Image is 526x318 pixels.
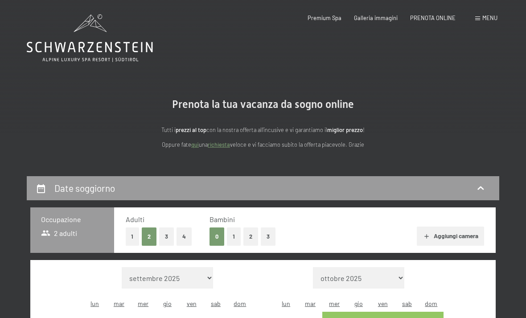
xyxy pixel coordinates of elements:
[159,227,174,246] button: 3
[126,227,140,246] button: 1
[211,300,221,307] abbr: sabato
[329,300,340,307] abbr: mercoledì
[172,98,354,111] span: Prenota la tua vacanza da sogno online
[261,227,275,246] button: 3
[208,141,230,148] a: richiesta
[85,125,441,134] p: Tutti i con la nostra offerta all'incusive e vi garantiamo il !
[410,14,456,21] a: PRENOTA ONLINE
[482,14,497,21] span: Menu
[85,140,441,149] p: Oppure fate una veloce e vi facciamo subito la offerta piacevole. Grazie
[402,300,412,307] abbr: sabato
[142,227,156,246] button: 2
[176,126,206,133] strong: prezzi al top
[138,300,148,307] abbr: mercoledì
[327,126,363,133] strong: miglior prezzo
[90,300,99,307] abbr: lunedì
[243,227,258,246] button: 2
[210,227,224,246] button: 0
[354,300,363,307] abbr: giovedì
[282,300,290,307] abbr: lunedì
[41,215,103,224] h3: Occupazione
[378,300,388,307] abbr: venerdì
[210,215,235,223] span: Bambini
[227,227,241,246] button: 1
[417,227,484,246] button: Aggiungi camera
[177,227,192,246] button: 4
[425,300,437,307] abbr: domenica
[54,182,115,194] h2: Date soggiorno
[114,300,124,307] abbr: martedì
[305,300,316,307] abbr: martedì
[191,141,199,148] a: quì
[308,14,341,21] a: Premium Spa
[187,300,197,307] abbr: venerdì
[354,14,398,21] a: Galleria immagini
[41,228,77,238] span: 2 adulti
[234,300,246,307] abbr: domenica
[163,300,172,307] abbr: giovedì
[126,215,144,223] span: Adulti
